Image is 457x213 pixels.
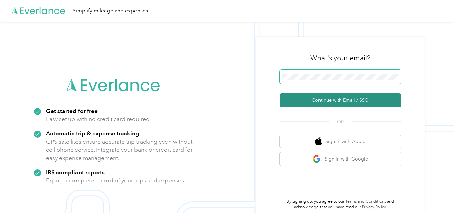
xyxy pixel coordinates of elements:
[280,199,401,210] p: By signing up, you agree to our and acknowledge that you have read our .
[329,118,352,126] span: OR
[73,7,148,15] div: Simplify mileage and expenses
[46,169,105,176] strong: IRS compliant reports
[46,138,193,163] p: GPS satellites ensure accurate trip tracking even without cell phone service. Integrate your bank...
[280,93,401,107] button: Continue with Email / SSO
[46,176,185,185] p: Export a complete record of your trips and expenses.
[362,205,386,210] a: Privacy Policy
[280,152,401,166] button: google logoSign in with Google
[313,155,321,163] img: google logo
[345,199,386,204] a: Terms and Conditions
[310,53,370,63] h3: What's your email?
[46,115,150,123] p: Easy set up with no credit card required
[46,130,139,137] strong: Automatic trip & expense tracking
[315,137,322,146] img: apple logo
[280,135,401,148] button: apple logoSign in with Apple
[46,107,98,114] strong: Get started for free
